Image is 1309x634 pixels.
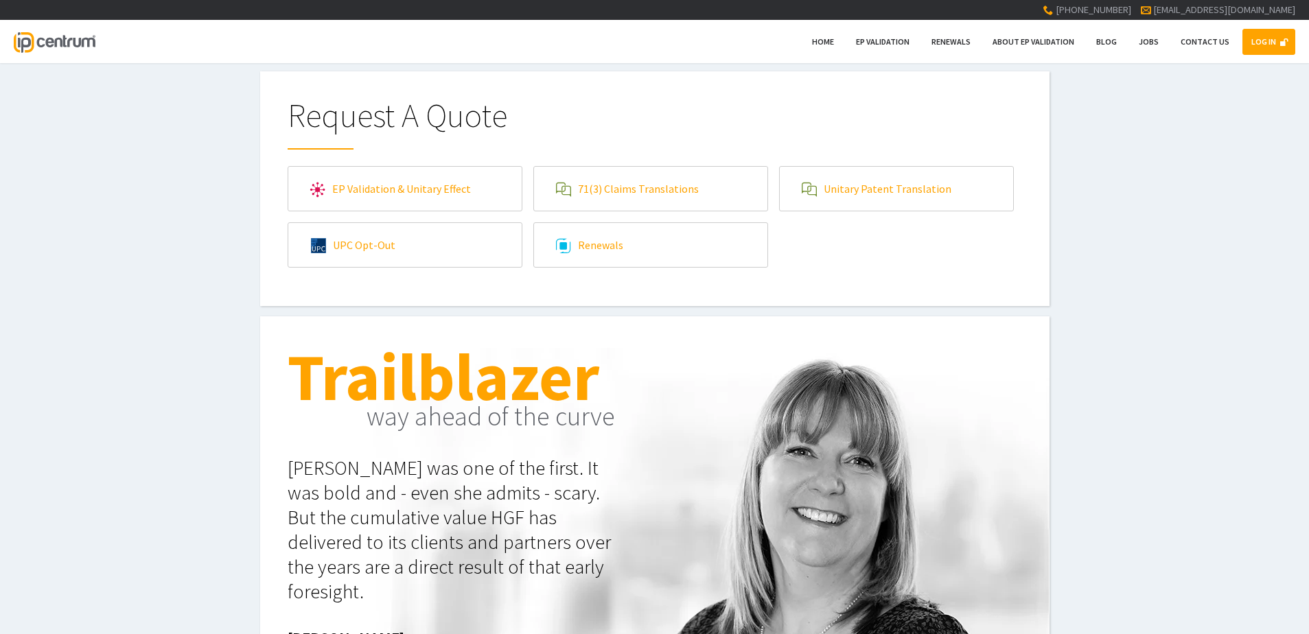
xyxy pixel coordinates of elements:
a: Home [803,29,843,55]
a: About EP Validation [984,29,1083,55]
span: Blog [1096,36,1117,47]
h1: Request A Quote [288,99,1022,150]
span: Renewals [931,36,971,47]
a: Renewals [923,29,980,55]
a: LOG IN [1242,29,1295,55]
a: EP Validation & Unitary Effect [288,167,522,211]
a: IP Centrum [14,20,95,63]
span: About EP Validation [993,36,1074,47]
a: Renewals [534,223,767,267]
a: 71(3) Claims Translations [534,167,767,211]
span: Jobs [1139,36,1159,47]
a: Contact Us [1172,29,1238,55]
a: UPC Opt-Out [288,223,522,267]
span: Home [812,36,834,47]
span: EP Validation [856,36,910,47]
a: Jobs [1130,29,1168,55]
span: [PHONE_NUMBER] [1056,3,1131,16]
img: upc.svg [311,238,326,253]
span: Contact Us [1181,36,1229,47]
a: EP Validation [847,29,918,55]
a: Unitary Patent Translation [780,167,1013,211]
a: Blog [1087,29,1126,55]
a: [EMAIL_ADDRESS][DOMAIN_NAME] [1153,3,1295,16]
